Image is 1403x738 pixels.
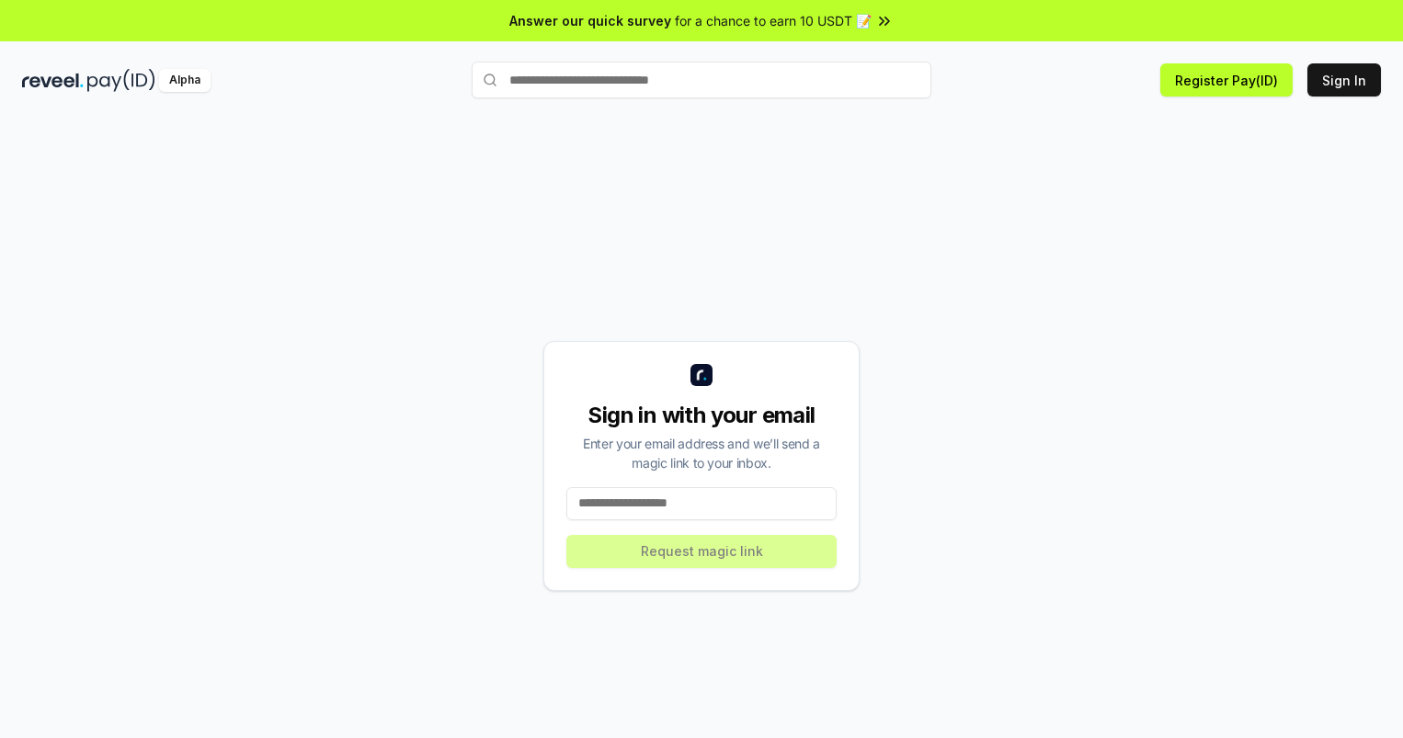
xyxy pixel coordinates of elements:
span: for a chance to earn 10 USDT 📝 [675,11,872,30]
button: Register Pay(ID) [1160,63,1293,97]
button: Sign In [1307,63,1381,97]
img: pay_id [87,69,155,92]
div: Enter your email address and we’ll send a magic link to your inbox. [566,434,837,472]
span: Answer our quick survey [509,11,671,30]
img: logo_small [690,364,713,386]
div: Alpha [159,69,211,92]
div: Sign in with your email [566,401,837,430]
img: reveel_dark [22,69,84,92]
